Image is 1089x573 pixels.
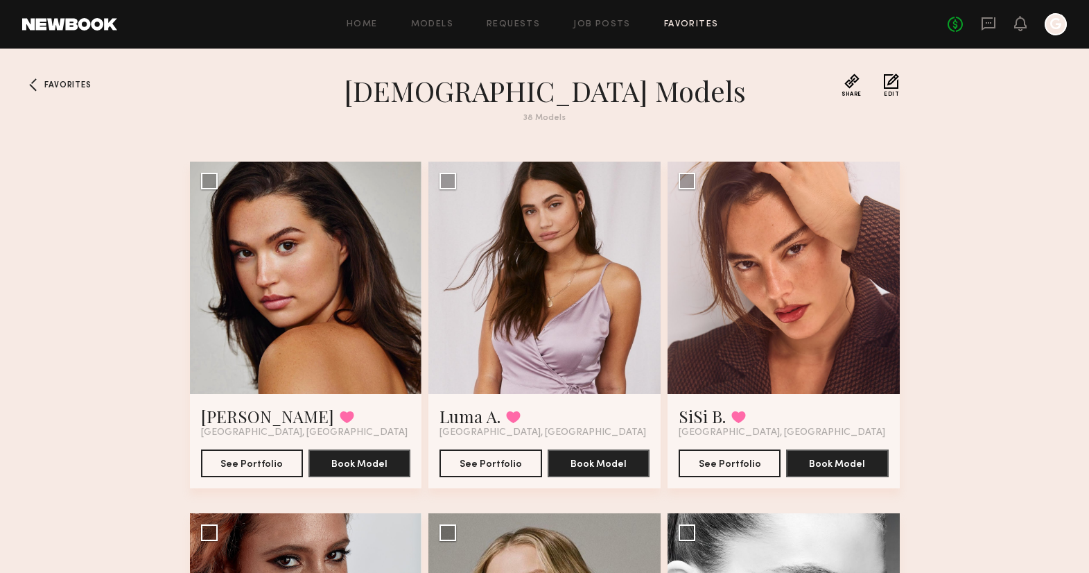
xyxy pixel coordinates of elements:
button: Book Model [308,450,410,477]
a: Book Model [548,457,650,469]
a: Job Posts [573,20,631,29]
button: See Portfolio [439,450,541,477]
span: [GEOGRAPHIC_DATA], [GEOGRAPHIC_DATA] [201,427,408,438]
a: Favorites [22,74,44,96]
button: See Portfolio [679,450,781,477]
a: Favorites [664,20,719,29]
a: SiSi B. [679,405,726,427]
span: Share [842,92,862,97]
a: Book Model [786,457,888,469]
a: Models [411,20,453,29]
button: Edit [884,74,899,97]
span: [GEOGRAPHIC_DATA], [GEOGRAPHIC_DATA] [439,427,646,438]
h1: [DEMOGRAPHIC_DATA] Models [295,74,794,108]
span: [GEOGRAPHIC_DATA], [GEOGRAPHIC_DATA] [679,427,885,438]
a: Requests [487,20,540,29]
a: [PERSON_NAME] [201,405,334,427]
a: G [1045,13,1067,35]
a: Luma A. [439,405,500,427]
button: Book Model [548,450,650,477]
button: Share [842,74,862,97]
span: Edit [884,92,899,97]
a: Home [347,20,378,29]
a: Book Model [308,457,410,469]
div: 38 Models [295,114,794,123]
button: Book Model [786,450,888,477]
button: See Portfolio [201,450,303,477]
span: Favorites [44,81,91,89]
